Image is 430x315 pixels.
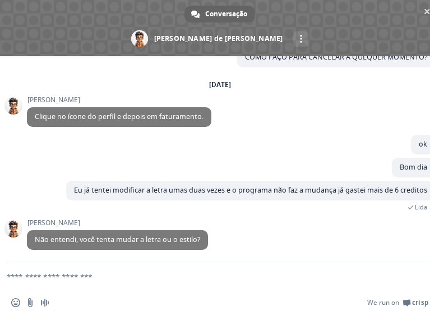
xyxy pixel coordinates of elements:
[35,112,204,121] span: Clique no ícone do perfil e depois em faturamento.
[27,96,211,104] span: [PERSON_NAME]
[26,298,35,307] span: Enviar um arquivo
[367,298,399,307] span: We run on
[11,298,20,307] span: Inserir um emoticon
[205,6,247,22] span: Conversação
[40,298,49,307] span: Mensagem de áudio
[35,235,200,244] span: Não entendi, você tenta mudar a letra ou o estilo?
[367,298,428,307] a: We run onCrisp
[184,6,255,22] a: Conversação
[419,139,427,149] span: ok
[415,203,427,211] span: Lida
[209,81,231,88] div: [DATE]
[412,298,428,307] span: Crisp
[74,185,427,195] span: Eu já tentei modificar a letra umas duas vezes e o programa não faz a mudança já gastei mais de 6...
[400,162,427,172] span: Bom dia
[27,219,208,227] span: [PERSON_NAME]
[7,262,406,290] textarea: Escreva sua mensagem...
